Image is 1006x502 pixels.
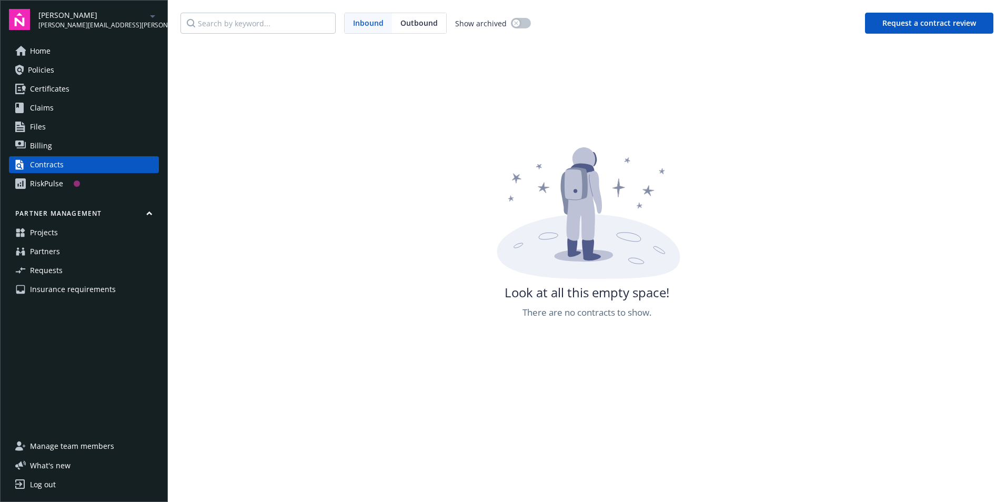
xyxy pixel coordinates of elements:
[9,81,159,97] a: Certificates
[353,17,384,28] span: Inbound
[30,243,60,260] span: Partners
[30,99,54,116] span: Claims
[9,262,159,279] a: Requests
[505,284,669,302] span: Look at all this empty space!
[865,13,993,34] button: Request a contract review
[9,224,159,241] a: Projects
[9,99,159,116] a: Claims
[9,281,159,298] a: Insurance requirements
[9,9,30,30] img: navigator-logo.svg
[522,306,651,319] span: There are no contracts to show.
[9,175,159,192] a: RiskPulse
[455,18,507,29] span: Show archived
[28,62,54,78] span: Policies
[9,43,159,59] a: Home
[30,118,46,135] span: Files
[345,13,392,33] span: Inbound
[38,9,159,30] button: [PERSON_NAME][PERSON_NAME][EMAIL_ADDRESS][PERSON_NAME][DOMAIN_NAME]arrowDropDown
[9,137,159,154] a: Billing
[38,21,146,30] span: [PERSON_NAME][EMAIL_ADDRESS][PERSON_NAME][DOMAIN_NAME]
[30,175,63,192] div: RiskPulse
[9,243,159,260] a: Partners
[30,156,64,173] div: Contracts
[9,118,159,135] a: Files
[9,156,159,173] a: Contracts
[9,209,159,222] button: Partner management
[38,9,146,21] span: [PERSON_NAME]
[400,17,438,28] span: Outbound
[392,13,446,33] span: Outbound
[30,262,63,279] span: Requests
[30,81,69,97] span: Certificates
[146,9,159,22] a: arrowDropDown
[30,43,51,59] span: Home
[180,13,336,34] input: Search by keyword...
[30,281,116,298] span: Insurance requirements
[30,137,52,154] span: Billing
[9,62,159,78] a: Policies
[30,224,58,241] span: Projects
